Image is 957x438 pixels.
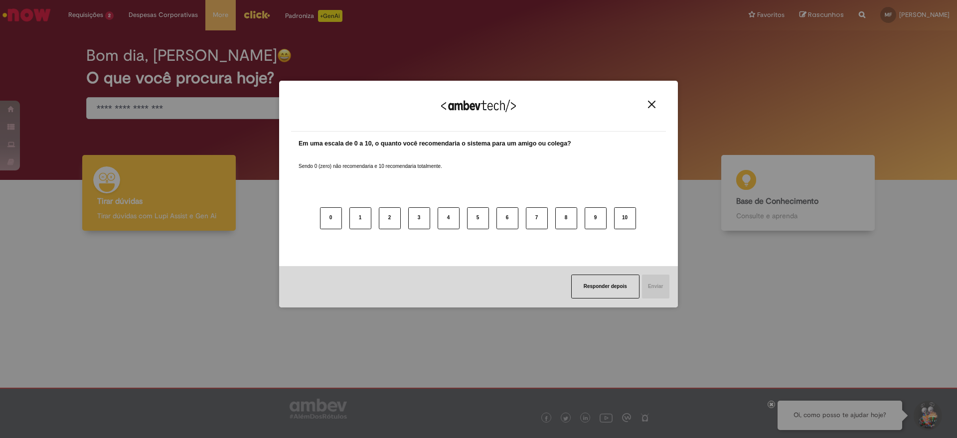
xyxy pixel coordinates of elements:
[585,207,607,229] button: 9
[320,207,342,229] button: 0
[645,100,658,109] button: Close
[438,207,460,229] button: 4
[648,101,655,108] img: Close
[467,207,489,229] button: 5
[379,207,401,229] button: 2
[299,139,571,148] label: Em uma escala de 0 a 10, o quanto você recomendaria o sistema para um amigo ou colega?
[571,275,639,298] button: Responder depois
[349,207,371,229] button: 1
[299,151,442,170] label: Sendo 0 (zero) não recomendaria e 10 recomendaria totalmente.
[614,207,636,229] button: 10
[441,100,516,112] img: Logo Ambevtech
[408,207,430,229] button: 3
[526,207,548,229] button: 7
[496,207,518,229] button: 6
[555,207,577,229] button: 8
